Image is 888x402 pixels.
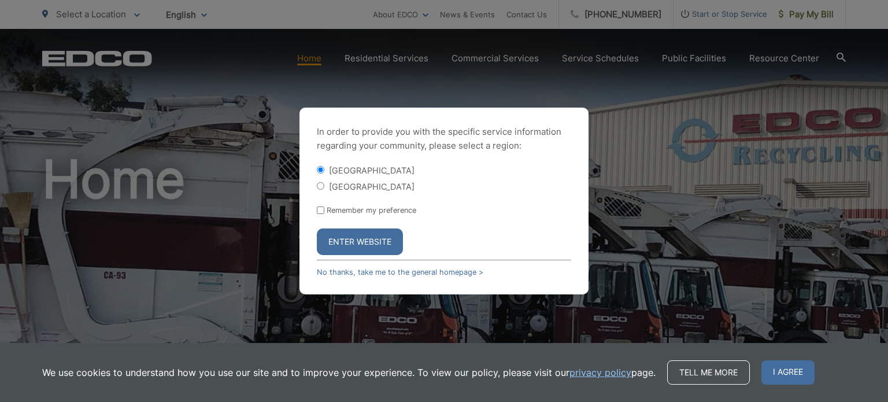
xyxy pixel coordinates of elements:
button: Enter Website [317,228,403,255]
a: privacy policy [569,366,631,379]
p: In order to provide you with the specific service information regarding your community, please se... [317,125,571,153]
a: Tell me more [667,360,750,385]
label: Remember my preference [327,206,416,215]
label: [GEOGRAPHIC_DATA] [329,182,415,191]
span: I agree [761,360,815,385]
p: We use cookies to understand how you use our site and to improve your experience. To view our pol... [42,366,656,379]
a: No thanks, take me to the general homepage > [317,268,483,276]
label: [GEOGRAPHIC_DATA] [329,165,415,175]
